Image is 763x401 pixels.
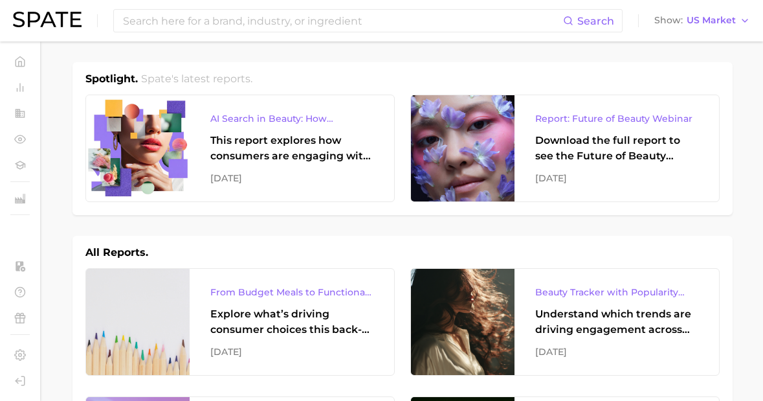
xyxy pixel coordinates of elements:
a: AI Search in Beauty: How Consumers Are Using ChatGPT vs. Google SearchThis report explores how co... [85,95,395,202]
div: This report explores how consumers are engaging with AI-powered search tools — and what it means ... [210,133,373,164]
a: Report: Future of Beauty WebinarDownload the full report to see the Future of Beauty trends we un... [410,95,720,202]
a: From Budget Meals to Functional Snacks: Food & Beverage Trends Shaping Consumer Behavior This Sch... [85,268,395,376]
div: Understand which trends are driving engagement across platforms in the skin, hair, makeup, and fr... [535,306,698,338]
div: [DATE] [210,344,373,360]
img: SPATE [13,12,82,27]
h1: Spotlight. [85,71,138,87]
div: Explore what’s driving consumer choices this back-to-school season From budget-friendly meals to ... [210,306,373,338]
div: From Budget Meals to Functional Snacks: Food & Beverage Trends Shaping Consumer Behavior This Sch... [210,284,373,300]
button: ShowUS Market [651,12,753,29]
div: [DATE] [210,170,373,186]
a: Log out. Currently logged in with e-mail sarah@cobigelow.com. [10,371,30,391]
div: [DATE] [535,344,698,360]
div: AI Search in Beauty: How Consumers Are Using ChatGPT vs. Google Search [210,111,373,126]
div: Beauty Tracker with Popularity Index [535,284,698,300]
span: Show [654,17,683,24]
div: Report: Future of Beauty Webinar [535,111,698,126]
span: US Market [687,17,736,24]
input: Search here for a brand, industry, or ingredient [122,10,563,32]
span: Search [577,15,614,27]
h1: All Reports. [85,245,148,260]
div: [DATE] [535,170,698,186]
h2: Spate's latest reports. [141,71,252,87]
a: Beauty Tracker with Popularity IndexUnderstand which trends are driving engagement across platfor... [410,268,720,376]
div: Download the full report to see the Future of Beauty trends we unpacked during the webinar. [535,133,698,164]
